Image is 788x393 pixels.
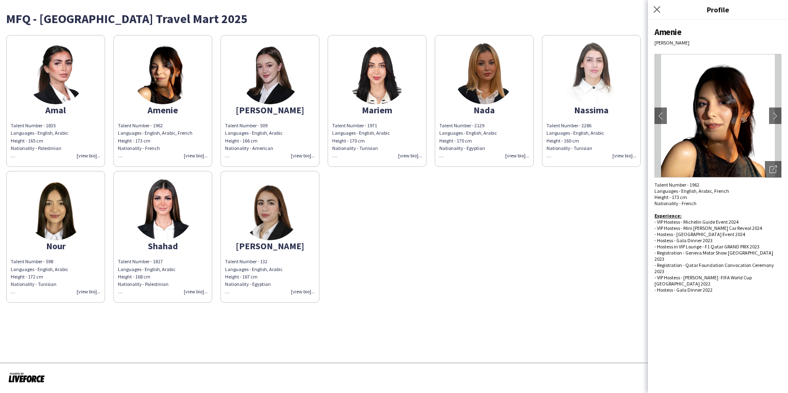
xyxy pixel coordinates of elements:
img: thumb-4ca95fa5-4d3e-4c2c-b4ce-8e0bcb13b1c7.png [132,42,194,104]
div: - Hostess - Gala Dinner 2023 [654,237,781,243]
img: thumb-7d03bddd-c3aa-4bde-8cdb-39b64b840995.png [561,42,622,104]
img: thumb-22a80c24-cb5f-4040-b33a-0770626b616f.png [132,178,194,240]
div: - VIP Hostess - Mini [PERSON_NAME] Car Reveal 2024 [654,225,781,231]
div: MFQ - [GEOGRAPHIC_DATA] Travel Mart 2025 [6,12,782,25]
div: - Hostess - Gala Dinner 2022 [654,287,781,293]
span: Talent Number - 1835 [11,122,56,129]
div: - VIP Hostess - Michelin Guide Event 2024 [654,219,781,225]
div: Amenie [654,26,781,37]
div: Nour [11,242,101,250]
div: Languages - English, Arabic [118,266,208,288]
span: Height - 173 cm [654,194,687,200]
span: Talent Number - 1971 Languages - English, Arabic Height - 170 cm Nationality - Tunisian [332,122,390,159]
div: Shahad [118,242,208,250]
span: Languages - English, Arabic, French [118,130,192,136]
span: Height - 173 cm [118,138,150,144]
span: Talent Number - 509 Languages - English, Arabic Height - 166 cm Nationality - American [225,122,283,159]
img: thumb-6635f156c0799.jpeg [239,42,301,104]
span: Languages - English, Arabic, French [654,188,729,194]
span: Talent Number - 132 Languages - English, Arabic Height - 167 cm Nationality - Egyptian [225,258,283,295]
span: Talent Number - 1962 [654,182,699,188]
div: - Registration - Qatar Foundation Convocation Ceremony 2023 [654,262,781,274]
span: Talent Number - 2129 Languages - English, Arabic Height - 170 cm Nationality - Egyptian [439,122,497,159]
div: Height - 168 cm Nationality - Palestinian [118,273,208,288]
h3: Profile [648,4,788,15]
img: thumb-4c95e7ae-0fdf-44ac-8d60-b62309d66edf.png [346,42,408,104]
div: [PERSON_NAME] [654,40,781,46]
img: Crew avatar or photo [654,54,781,178]
b: Experience: [654,213,682,219]
div: [PERSON_NAME] [225,242,315,250]
img: thumb-2e0034d6-7930-4ae6-860d-e19d2d874555.png [239,178,301,240]
div: Languages - English, Arabic [11,266,101,296]
div: Amenie [118,106,208,114]
div: Amal [11,106,101,114]
div: - Registration - Geneva Motor Show [GEOGRAPHIC_DATA] 2023 [654,250,781,262]
div: Open photos pop-in [765,161,781,178]
span: Nationality - French [654,200,697,206]
div: Nassima [546,106,636,114]
div: Height - 172 cm Nationality - Tunisian [11,273,101,296]
span: Talent Number - 598 [11,258,53,264]
div: - Hostess in VIP Lounge - F1 Qatar GRAND PRIX 2023 [654,243,781,250]
img: Powered by Liveforce [8,372,45,383]
span: Talent Number - 2286 Languages - English, Arabic Height - 160 cm Nationality - Tunisian [546,122,604,159]
span: Talent Number - 1962 [118,122,163,129]
div: - Hostess - [GEOGRAPHIC_DATA] Event 2024 [654,231,781,237]
img: thumb-127a73c4-72f8-4817-ad31-6bea1b145d02.png [453,42,515,104]
span: Languages - English, Arabic Height - 165 cm Nationality - Palestinian [11,130,68,159]
img: thumb-33402f92-3f0a-48ee-9b6d-2e0525ee7c28.png [25,178,87,240]
span: Talent Number - 1817 [118,258,163,264]
div: [PERSON_NAME] [225,106,315,114]
div: Nada [439,106,529,114]
div: Mariem [332,106,422,114]
span: Nationality - French [118,145,160,151]
img: thumb-81ff8e59-e6e2-4059-b349-0c4ea833cf59.png [25,42,87,104]
div: - VIP Hostess - [PERSON_NAME] -FIFA World Cup [GEOGRAPHIC_DATA] 2022 [654,274,781,287]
